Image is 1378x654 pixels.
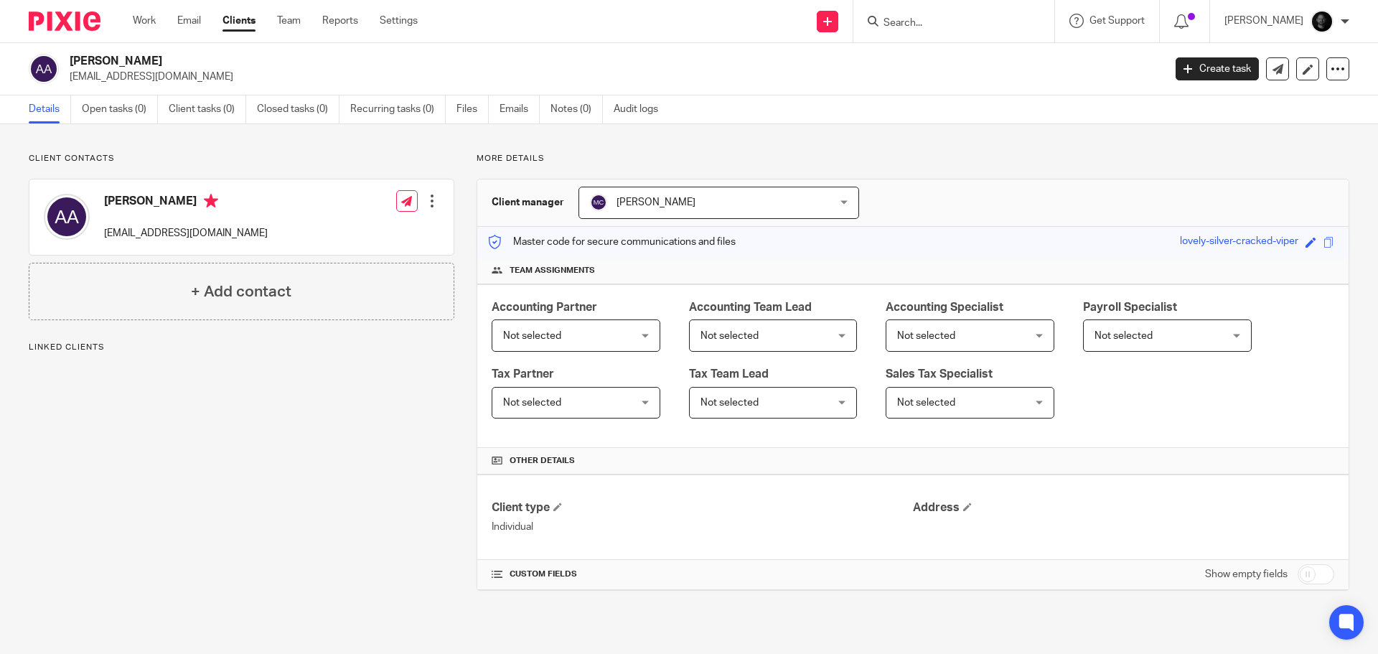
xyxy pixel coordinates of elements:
[104,226,268,240] p: [EMAIL_ADDRESS][DOMAIN_NAME]
[689,368,769,380] span: Tax Team Lead
[204,194,218,208] i: Primary
[70,54,937,69] h2: [PERSON_NAME]
[477,153,1349,164] p: More details
[322,14,358,28] a: Reports
[257,95,339,123] a: Closed tasks (0)
[488,235,736,249] p: Master code for secure communications and files
[104,194,268,212] h4: [PERSON_NAME]
[456,95,489,123] a: Files
[82,95,158,123] a: Open tasks (0)
[689,302,812,313] span: Accounting Team Lead
[492,195,564,210] h3: Client manager
[29,153,454,164] p: Client contacts
[492,569,913,580] h4: CUSTOM FIELDS
[1083,302,1177,313] span: Payroll Specialist
[1089,16,1145,26] span: Get Support
[1095,331,1153,341] span: Not selected
[700,398,759,408] span: Not selected
[913,500,1334,515] h4: Address
[492,500,913,515] h4: Client type
[1224,14,1303,28] p: [PERSON_NAME]
[492,520,913,534] p: Individual
[590,194,607,211] img: svg%3E
[617,197,695,207] span: [PERSON_NAME]
[70,70,1154,84] p: [EMAIL_ADDRESS][DOMAIN_NAME]
[169,95,246,123] a: Client tasks (0)
[29,95,71,123] a: Details
[897,398,955,408] span: Not selected
[897,331,955,341] span: Not selected
[1180,234,1298,251] div: lovely-silver-cracked-viper
[510,265,595,276] span: Team assignments
[222,14,256,28] a: Clients
[503,398,561,408] span: Not selected
[1205,567,1288,581] label: Show empty fields
[614,95,669,123] a: Audit logs
[191,281,291,303] h4: + Add contact
[886,368,993,380] span: Sales Tax Specialist
[886,302,1003,313] span: Accounting Specialist
[277,14,301,28] a: Team
[133,14,156,28] a: Work
[492,368,554,380] span: Tax Partner
[29,342,454,353] p: Linked clients
[510,455,575,467] span: Other details
[500,95,540,123] a: Emails
[29,11,100,31] img: Pixie
[380,14,418,28] a: Settings
[1311,10,1334,33] img: Chris.jpg
[350,95,446,123] a: Recurring tasks (0)
[44,194,90,240] img: svg%3E
[177,14,201,28] a: Email
[550,95,603,123] a: Notes (0)
[492,302,597,313] span: Accounting Partner
[503,331,561,341] span: Not selected
[700,331,759,341] span: Not selected
[882,17,1011,30] input: Search
[1176,57,1259,80] a: Create task
[29,54,59,84] img: svg%3E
